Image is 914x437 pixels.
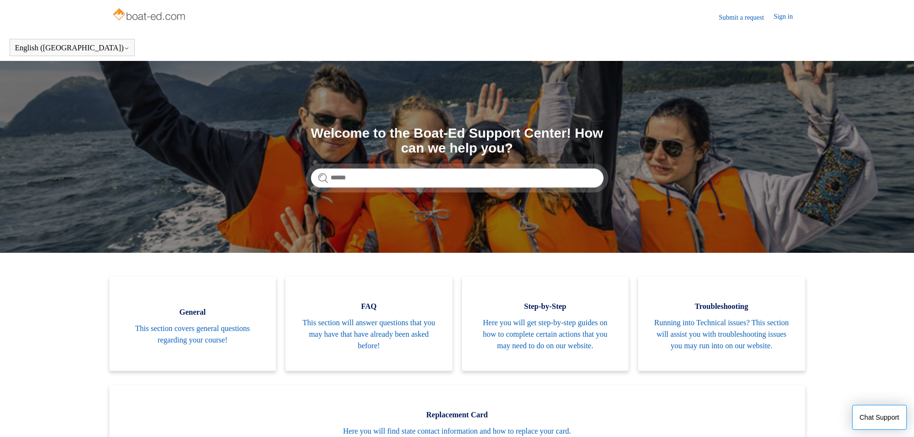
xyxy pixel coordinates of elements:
span: FAQ [300,301,438,312]
button: Chat Support [852,405,907,430]
span: Running into Technical issues? This section will assist you with troubleshooting issues you may r... [653,317,791,352]
span: General [124,307,262,318]
button: English ([GEOGRAPHIC_DATA]) [15,44,130,52]
span: Replacement Card [124,409,791,421]
a: Sign in [773,12,802,23]
a: Step-by-Step Here you will get step-by-step guides on how to complete certain actions that you ma... [462,277,629,371]
a: Troubleshooting Running into Technical issues? This section will assist you with troubleshooting ... [638,277,805,371]
img: Boat-Ed Help Center home page [112,6,188,25]
span: Troubleshooting [653,301,791,312]
input: Search [311,168,604,188]
span: Here you will get step-by-step guides on how to complete certain actions that you may need to do ... [476,317,615,352]
a: FAQ This section will answer questions that you may have that have already been asked before! [285,277,452,371]
a: Submit a request [719,12,773,23]
span: This section covers general questions regarding your course! [124,323,262,346]
a: General This section covers general questions regarding your course! [109,277,276,371]
span: This section will answer questions that you may have that have already been asked before! [300,317,438,352]
h1: Welcome to the Boat-Ed Support Center! How can we help you? [311,126,604,156]
span: Step-by-Step [476,301,615,312]
span: Here you will find state contact information and how to replace your card. [124,425,791,437]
